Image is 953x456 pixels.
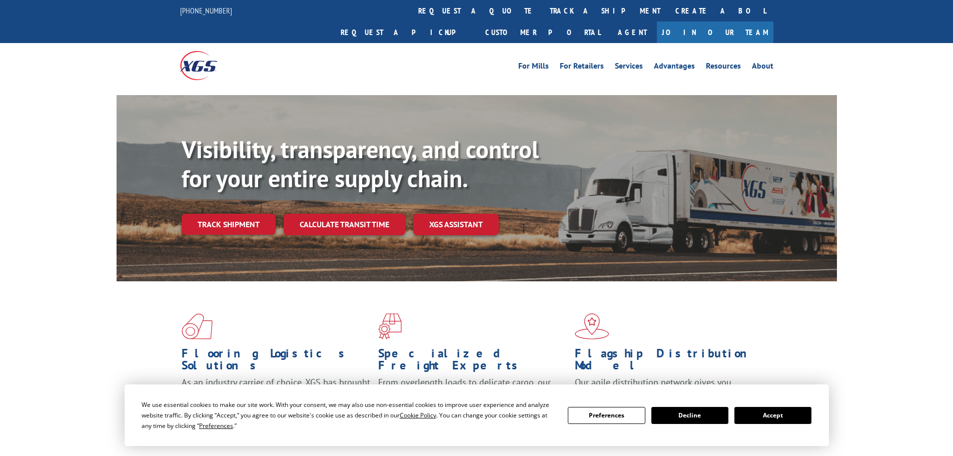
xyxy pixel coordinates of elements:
[518,62,549,73] a: For Mills
[657,22,773,43] a: Join Our Team
[284,214,405,235] a: Calculate transit time
[478,22,608,43] a: Customer Portal
[734,407,811,424] button: Accept
[400,411,436,419] span: Cookie Policy
[182,313,213,339] img: xgs-icon-total-supply-chain-intelligence-red
[615,62,643,73] a: Services
[182,214,276,235] a: Track shipment
[180,6,232,16] a: [PHONE_NUMBER]
[706,62,741,73] a: Resources
[575,347,764,376] h1: Flagship Distribution Model
[651,407,728,424] button: Decline
[378,313,402,339] img: xgs-icon-focused-on-flooring-red
[654,62,695,73] a: Advantages
[568,407,645,424] button: Preferences
[608,22,657,43] a: Agent
[333,22,478,43] a: Request a pickup
[413,214,499,235] a: XGS ASSISTANT
[142,399,556,431] div: We use essential cookies to make our site work. With your consent, we may also use non-essential ...
[182,134,539,194] b: Visibility, transparency, and control for your entire supply chain.
[560,62,604,73] a: For Retailers
[752,62,773,73] a: About
[575,313,609,339] img: xgs-icon-flagship-distribution-model-red
[182,347,371,376] h1: Flooring Logistics Solutions
[199,421,233,430] span: Preferences
[575,376,759,400] span: Our agile distribution network gives you nationwide inventory management on demand.
[378,376,567,421] p: From overlength loads to delicate cargo, our experienced staff knows the best way to move your fr...
[125,384,829,446] div: Cookie Consent Prompt
[182,376,370,412] span: As an industry carrier of choice, XGS has brought innovation and dedication to flooring logistics...
[378,347,567,376] h1: Specialized Freight Experts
